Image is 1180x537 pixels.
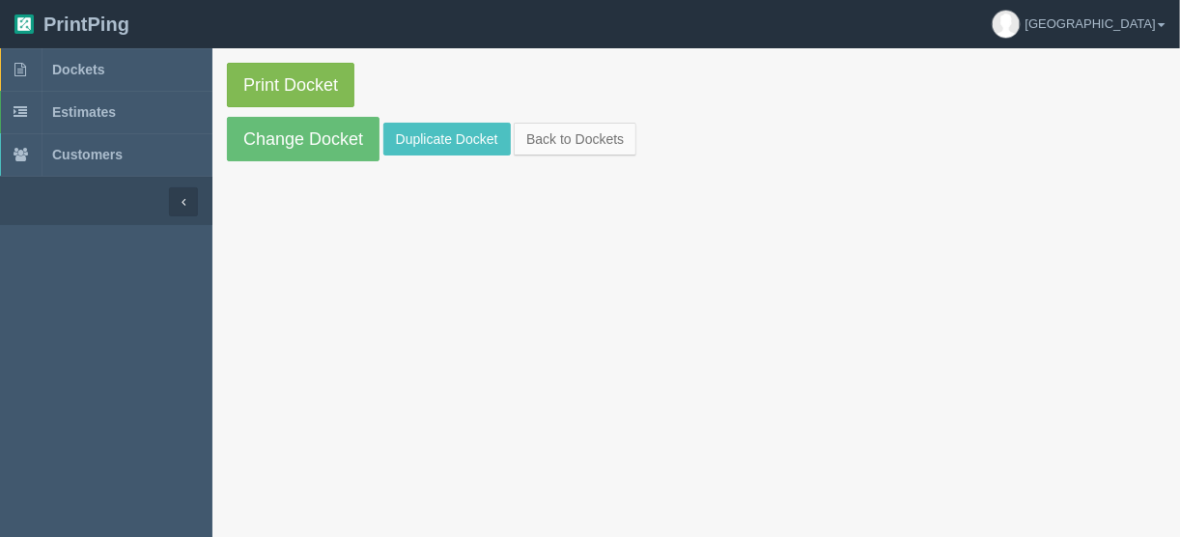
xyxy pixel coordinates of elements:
[383,123,511,155] a: Duplicate Docket
[993,11,1020,38] img: avatar_default-7531ab5dedf162e01f1e0bb0964e6a185e93c5c22dfe317fb01d7f8cd2b1632c.jpg
[52,104,116,120] span: Estimates
[52,62,104,77] span: Dockets
[14,14,34,34] img: logo-3e63b451c926e2ac314895c53de4908e5d424f24456219fb08d385ab2e579770.png
[52,147,123,162] span: Customers
[227,117,379,161] a: Change Docket
[227,63,354,107] a: Print Docket
[514,123,636,155] a: Back to Dockets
